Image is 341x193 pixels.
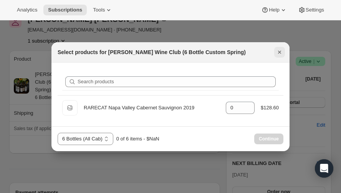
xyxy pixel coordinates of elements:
button: Close [274,47,285,58]
span: Analytics [17,7,37,13]
div: $128.60 [261,104,279,112]
div: RARECAT Napa Valley Cabernet Sauvignon 2019 [84,104,220,112]
div: Open Intercom Messenger [315,159,333,178]
h2: Select products for [PERSON_NAME] Wine Club (6 Bottle Custom Spring) [58,48,246,56]
button: Subscriptions [43,5,87,15]
button: Help [257,5,291,15]
span: Tools [93,7,105,13]
span: Help [269,7,279,13]
span: Settings [306,7,324,13]
button: Analytics [12,5,42,15]
input: Search products [78,76,276,87]
span: Subscriptions [48,7,82,13]
button: Settings [293,5,329,15]
button: Tools [88,5,117,15]
div: 0 of 6 items - $NaN [116,135,159,143]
